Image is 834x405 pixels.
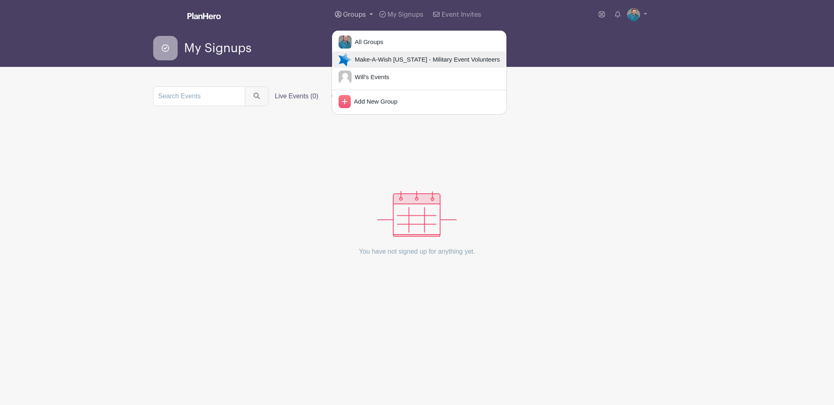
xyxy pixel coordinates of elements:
[352,38,383,47] span: All Groups
[325,88,379,104] label: Completed (1)
[339,71,352,84] img: default-ce2991bfa6775e67f084385cd625a349d9dcbb7a52a09fb2fda1e96e2d18dcdb.png
[187,13,221,19] img: logo_white-6c42ec7e38ccf1d336a20a19083b03d10ae64f83f12c07503d8b9e83406b4c7d.svg
[377,191,457,237] img: events_empty-56550af544ae17c43cc50f3ebafa394433d06d5f1891c01edc4b5d1d59cfda54.svg
[352,73,389,82] span: Will's Events
[343,11,366,18] span: Groups
[387,11,423,18] span: My Signups
[153,86,245,106] input: Search Events
[268,88,325,104] label: Live Events (0)
[351,97,398,106] span: Add New Group
[332,51,506,68] a: Make-A-Wish [US_STATE] - Military Event Volunteers
[339,35,352,49] img: will_phelps-312x214.jpg
[268,88,379,104] div: filters
[339,53,352,66] img: 18-blue-star-png-image.png
[332,34,506,50] a: All Groups
[627,8,640,21] img: will_phelps-312x214.jpg
[442,11,481,18] span: Event Invites
[359,237,475,266] p: You have not signed up for anything yet.
[332,93,506,110] a: Add New Group
[332,69,506,85] a: Will's Events
[184,42,251,55] span: My Signups
[352,55,500,64] span: Make-A-Wish [US_STATE] - Military Event Volunteers
[332,30,507,115] div: Groups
